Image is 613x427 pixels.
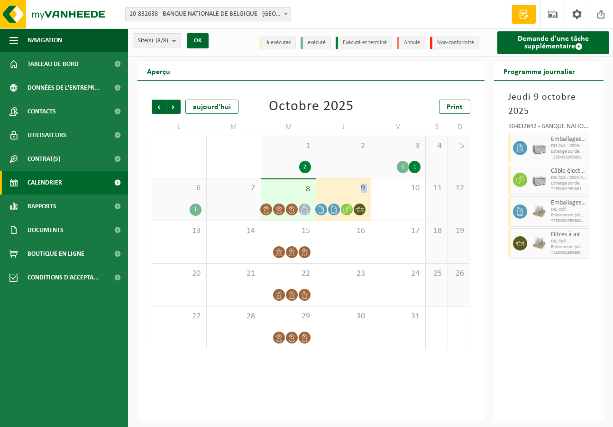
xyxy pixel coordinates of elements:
span: DIS Colli [551,239,586,244]
span: DIS Colli - CSCH [551,143,586,149]
h2: Aperçu [137,62,180,80]
span: 14 [211,226,256,236]
count: (8/8) [156,37,168,44]
span: 8 [266,184,311,195]
span: DIS Colli [551,207,586,213]
span: 20 [157,269,201,279]
span: 25 [430,269,443,279]
li: Exécuté et terminé [336,37,392,49]
td: V [371,119,426,136]
span: 4 [430,141,443,151]
span: Suivant [166,100,181,114]
span: 15 [266,226,311,236]
span: Conditions d'accepta... [27,266,99,289]
span: T250002959881 [551,186,586,192]
span: 26 [453,269,465,279]
span: T250002959884 [551,250,586,256]
span: 13 [157,226,201,236]
a: Print [439,100,470,114]
img: LP-PA-00000-WDN-11 [532,204,546,219]
span: 21 [211,269,256,279]
span: 30 [321,311,366,322]
span: Contrat(s) [27,147,60,171]
td: S [426,119,448,136]
span: 6 [157,183,201,194]
span: 11 [430,183,443,194]
span: Boutique en ligne [27,242,84,266]
button: Site(s)(8/8) [133,33,181,47]
span: 18 [430,226,443,236]
span: Calendrier [27,171,62,195]
span: 10-832638 - BANQUE NATIONALE DE BELGIQUE - BRUXELLES [125,7,291,21]
span: 24 [376,269,421,279]
span: 12 [453,183,465,194]
span: 29 [266,311,311,322]
span: 19 [453,226,465,236]
button: OK [187,33,209,48]
span: 31 [376,311,421,322]
span: 17 [376,226,421,236]
span: Tableau de bord [27,52,79,76]
li: Annulé [397,37,425,49]
span: Précédent [152,100,166,114]
span: Contacts [27,100,56,123]
h3: Jeudi 9 octobre 2025 [508,90,589,119]
td: J [316,119,371,136]
span: DIS Colli - CSCH Câbles électriques [551,175,586,181]
li: exécuté [301,37,331,49]
span: Câble électrique [551,167,586,175]
span: 2 [321,141,366,151]
span: Emballages vides en mélange de produits dangereux [551,136,586,143]
li: Non-conformité [430,37,479,49]
div: 1 [409,161,421,173]
img: LP-PA-00000-WDN-11 [532,236,546,251]
h2: Programme journalier [494,62,585,80]
span: Print [447,103,463,111]
li: à exécuter [259,37,296,49]
span: Echange sur demande. Jour de passage fixe. [551,149,586,155]
div: aujourd'hui [185,100,238,114]
span: Enlèvement (déplacement exclu) [551,244,586,250]
span: 1 [266,141,311,151]
img: PB-LB-0680-HPE-GY-11 [532,141,546,155]
span: Rapports [27,195,56,218]
span: 27 [157,311,201,322]
span: Documents [27,218,64,242]
span: 5 [453,141,465,151]
div: 1 [190,204,201,216]
span: 3 [376,141,421,151]
div: 10-832642 - BANQUE NATIONALE DE BELGIQUE - BLD BERLAIMONT - [GEOGRAPHIC_DATA] [508,123,589,133]
a: Demande d'une tâche supplémentaire [497,31,609,54]
span: 9 [321,183,366,194]
td: D [448,119,470,136]
div: 2 [299,161,311,173]
div: Octobre 2025 [269,100,354,114]
span: 16 [321,226,366,236]
span: Données de l'entrepr... [27,76,100,100]
span: 7 [211,183,256,194]
img: PB-LB-0680-HPE-GY-11 [532,173,546,187]
td: L [152,119,207,136]
span: 10-832638 - BANQUE NATIONALE DE BELGIQUE - BRUXELLES [126,8,291,21]
span: Echange sur demande. Jour de passage fixe. [551,181,586,186]
span: 10 [376,183,421,194]
span: Emballages en plastique vides souillés par des substances dangereuses [551,199,586,207]
span: Navigation [27,28,62,52]
td: M [207,119,262,136]
td: M [261,119,316,136]
span: 23 [321,269,366,279]
span: 28 [211,311,256,322]
span: Enlèvement (déplacement exclu) [551,213,586,218]
div: 1 [397,161,409,173]
span: T250002959882 [551,155,586,160]
span: Utilisateurs [27,123,66,147]
span: 22 [266,269,311,279]
span: Site(s) [138,34,168,48]
span: T250002959884 [551,218,586,224]
span: Filtres à air [551,231,586,239]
